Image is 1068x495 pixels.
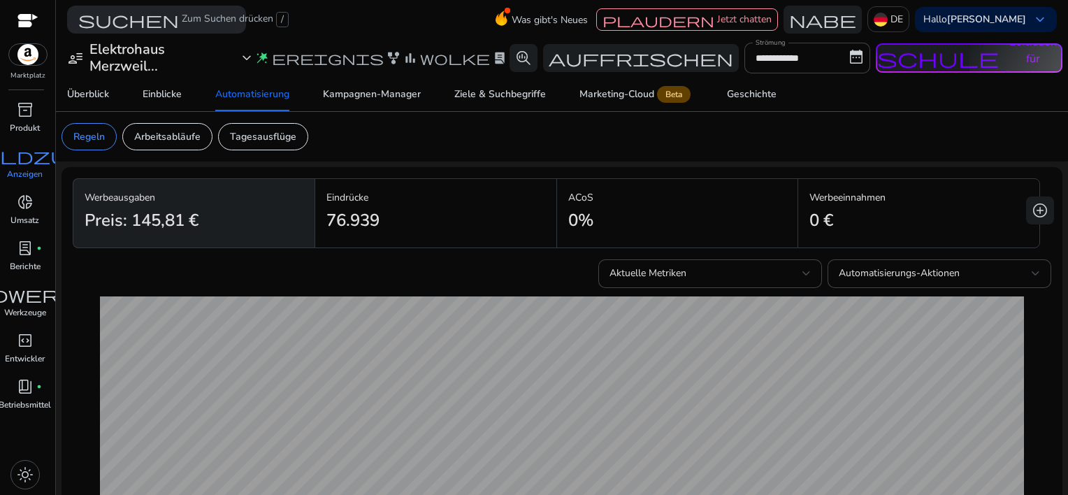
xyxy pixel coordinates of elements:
font: Ziele & Suchbegriffe [454,89,546,99]
p: Hallo [923,15,1026,24]
font: Werbeausgaben [85,191,155,204]
p: Arbeitsabläufe [134,129,201,144]
img: amazon.svg [9,44,47,65]
span: light_mode [17,466,34,483]
span: auffrischen [549,50,733,66]
font: Geschichte [727,89,777,99]
font: Einblicke [143,89,182,99]
span: fiber_manual_record [36,384,42,389]
button: add_circle [1026,196,1054,224]
span: Automatisierungs-Aktionen [839,266,960,280]
span: keyboard_arrow_down [1032,11,1048,28]
p: Anzeigen [7,168,43,180]
span: expand_more [238,50,255,66]
font: Zum Suchen drücken [182,12,273,27]
h3: Elektrohaus Merzweil... [89,41,233,75]
span: fiber_manual_record [36,245,42,251]
span: Was gibt's Neues [512,8,588,32]
span: book_4 [17,378,34,395]
span: family_history [387,51,400,65]
p: Regeln [73,129,105,144]
p: Umsatz [10,214,39,227]
h2: Preis: 145,81 € [85,210,199,231]
span: bar_chart [403,51,417,65]
p: Entwickler [5,352,45,365]
font: Marketing-Cloud [579,89,654,99]
button: search_insights [510,44,537,72]
p: Produkt [10,122,40,134]
p: Tagesausflüge [230,129,296,144]
span: lab_profile [17,240,34,257]
button: Nabe [784,6,862,34]
span: search_insights [515,50,532,66]
span: plaudern [602,13,714,27]
font: Eindrücke [326,191,368,204]
h2: 0% [568,210,593,231]
h2: 76.939 [326,210,380,231]
span: Aktuelle Metriken [609,266,686,280]
span: suchen [78,11,179,28]
p: Werkzeuge [4,306,46,319]
h2: 0 € [809,210,833,231]
span: Jetzt chatten [717,13,772,26]
span: donut_small [17,194,34,210]
font: Automatisierung [215,89,289,99]
span: Wolke [420,51,490,65]
font: Überblick [67,89,109,99]
span: lab_profile [493,51,507,65]
font: Kampagnen-Manager [323,89,421,99]
b: [PERSON_NAME] [947,13,1026,26]
span: Beta [657,86,691,103]
button: auffrischen [543,44,739,72]
span: / [276,12,289,27]
span: user_attributes [67,50,84,66]
p: Marktplatz [10,71,45,81]
p: Berichte [10,260,41,273]
span: add_circle [1032,202,1048,219]
span: code_blocks [17,332,34,349]
font: Werbeeinnahmen [809,191,886,204]
button: SchuleLeitfaden für Funktionen [876,43,1062,73]
span: Nabe [789,11,856,28]
p: DE [890,7,903,31]
span: wand_stars [255,51,269,65]
font: ACoS [568,191,593,204]
span: Schule [877,48,999,69]
img: de.svg [874,13,888,27]
button: plaudernJetzt chatten [596,8,778,31]
span: Ereignis [272,51,384,65]
span: inventory_2 [17,101,34,118]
